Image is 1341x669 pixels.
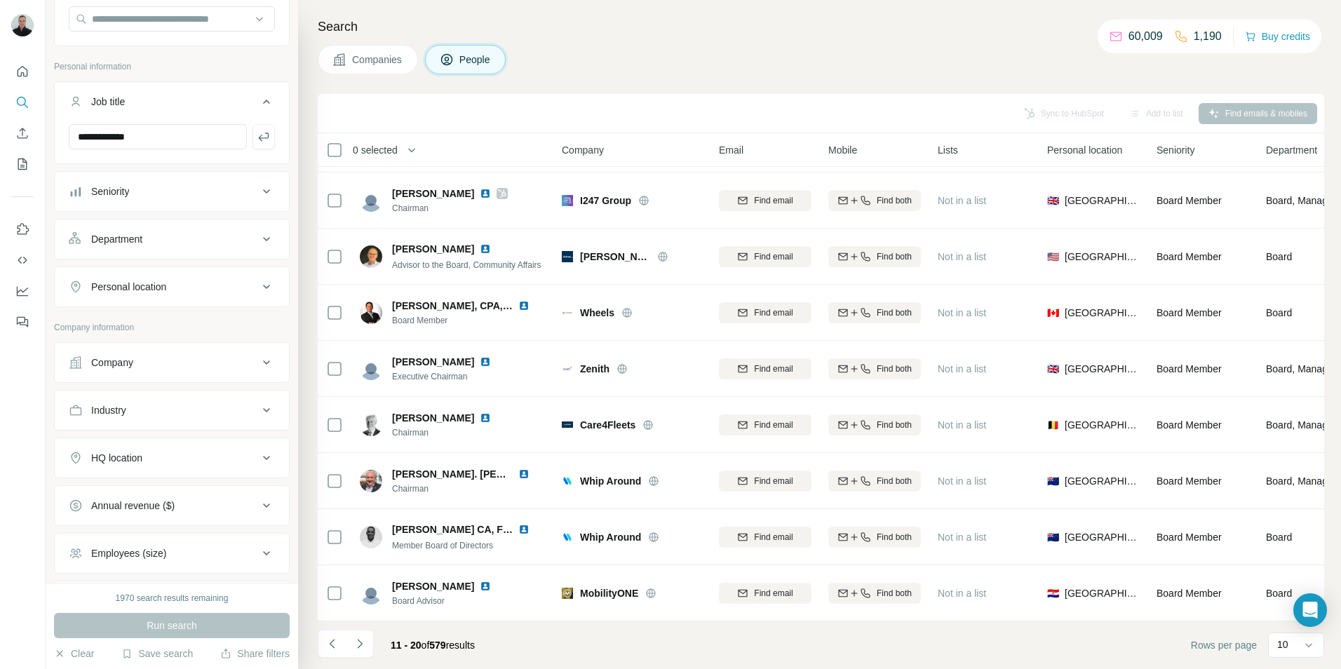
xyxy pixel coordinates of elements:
[1047,306,1059,320] span: 🇨🇦
[1194,28,1222,45] p: 1,190
[480,356,491,367] img: LinkedIn logo
[91,451,142,465] div: HQ location
[938,307,986,318] span: Not in a list
[1266,530,1292,544] span: Board
[11,151,34,177] button: My lists
[55,346,289,379] button: Company
[828,246,921,267] button: Find both
[1293,593,1327,627] div: Open Intercom Messenger
[54,60,290,73] p: Personal information
[828,414,921,435] button: Find both
[518,468,530,480] img: LinkedIn logo
[562,475,573,487] img: Logo of Whip Around
[877,531,912,543] span: Find both
[11,90,34,115] button: Search
[877,587,912,600] span: Find both
[1065,474,1140,488] span: [GEOGRAPHIC_DATA]
[828,583,921,604] button: Find both
[580,474,641,488] span: Whip Around
[392,468,640,480] span: [PERSON_NAME]. [PERSON_NAME]. MNZM. CFInstD
[1245,27,1310,46] button: Buy credits
[480,412,491,424] img: LinkedIn logo
[11,309,34,334] button: Feedback
[391,640,475,651] span: results
[719,190,811,211] button: Find email
[459,53,492,67] span: People
[1266,250,1292,264] span: Board
[318,630,346,658] button: Navigate to previous page
[91,95,125,109] div: Job title
[1128,28,1163,45] p: 60,009
[55,441,289,475] button: HQ location
[877,475,912,487] span: Find both
[121,647,193,661] button: Save search
[719,246,811,267] button: Find email
[54,321,290,334] p: Company information
[392,541,493,550] span: Member Board of Directors
[877,306,912,319] span: Find both
[318,17,1324,36] h4: Search
[580,418,635,432] span: Care4Fleets
[1047,194,1059,208] span: 🇬🇧
[360,302,382,324] img: Avatar
[719,527,811,548] button: Find email
[562,307,573,318] img: Logo of Wheels
[719,358,811,379] button: Find email
[580,250,650,264] span: [PERSON_NAME]
[1191,638,1257,652] span: Rows per page
[1065,530,1140,544] span: [GEOGRAPHIC_DATA]
[754,531,793,543] span: Find email
[392,595,508,607] span: Board Advisor
[352,53,403,67] span: Companies
[719,583,811,604] button: Find email
[360,582,382,604] img: Avatar
[754,363,793,375] span: Find email
[719,414,811,435] button: Find email
[938,475,986,487] span: Not in a list
[11,248,34,273] button: Use Surfe API
[360,245,382,268] img: Avatar
[353,143,398,157] span: 0 selected
[392,300,775,311] span: [PERSON_NAME], CPA, [GEOGRAPHIC_DATA], CMA, CPA([GEOGRAPHIC_DATA])
[1157,475,1222,487] span: Board Member
[1157,419,1222,431] span: Board Member
[938,419,986,431] span: Not in a list
[1047,530,1059,544] span: 🇳🇿
[116,592,229,604] div: 1970 search results remaining
[938,588,986,599] span: Not in a list
[392,314,546,327] span: Board Member
[719,471,811,492] button: Find email
[877,250,912,263] span: Find both
[11,59,34,84] button: Quick start
[754,587,793,600] span: Find email
[938,143,958,157] span: Lists
[580,586,638,600] span: MobilityONE
[391,640,422,651] span: 11 - 20
[562,195,573,206] img: Logo of I247 Group
[11,121,34,146] button: Enrich CSV
[828,190,921,211] button: Find both
[938,532,986,543] span: Not in a list
[480,581,491,592] img: LinkedIn logo
[91,499,175,513] div: Annual revenue ($)
[562,532,573,543] img: Logo of Whip Around
[1047,418,1059,432] span: 🇧🇪
[392,370,508,383] span: Executive Chairman
[429,640,445,651] span: 579
[392,482,546,495] span: Chairman
[828,358,921,379] button: Find both
[91,403,126,417] div: Industry
[562,421,573,428] img: Logo of Care4Fleets
[1266,306,1292,320] span: Board
[754,475,793,487] span: Find email
[1047,586,1059,600] span: 🇭🇷
[1157,588,1222,599] span: Board Member
[562,143,604,157] span: Company
[877,194,912,207] span: Find both
[719,143,743,157] span: Email
[11,14,34,36] img: Avatar
[1157,195,1222,206] span: Board Member
[562,363,573,374] img: Logo of Zenith
[1065,306,1140,320] span: [GEOGRAPHIC_DATA]
[55,222,289,256] button: Department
